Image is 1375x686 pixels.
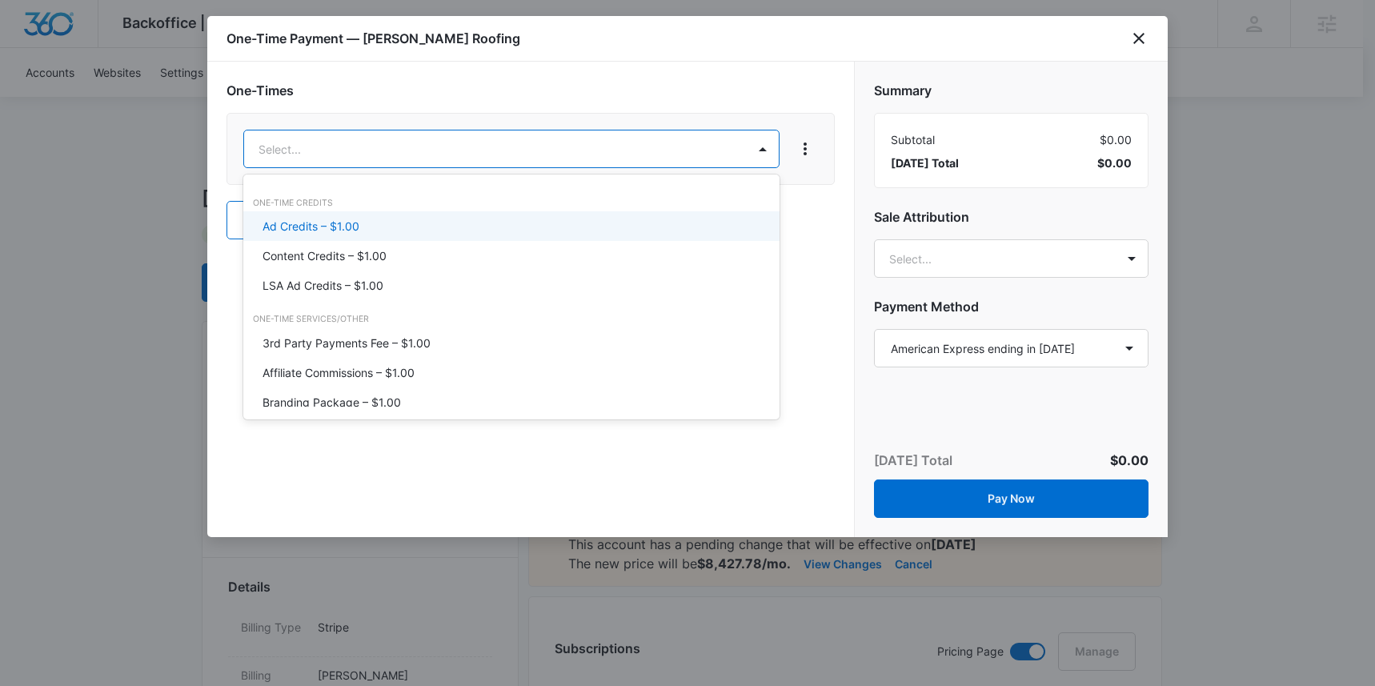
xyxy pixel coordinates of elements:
p: Content Credits – $1.00 [263,247,387,264]
p: Ad Credits – $1.00 [263,218,359,235]
p: Affiliate Commissions – $1.00 [263,364,415,381]
p: LSA Ad Credits – $1.00 [263,277,383,294]
div: One-Time Credits [243,197,780,210]
p: 3rd Party Payments Fee – $1.00 [263,335,431,351]
div: One-Time Services/Other [243,313,780,326]
p: Branding Package – $1.00 [263,394,401,411]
